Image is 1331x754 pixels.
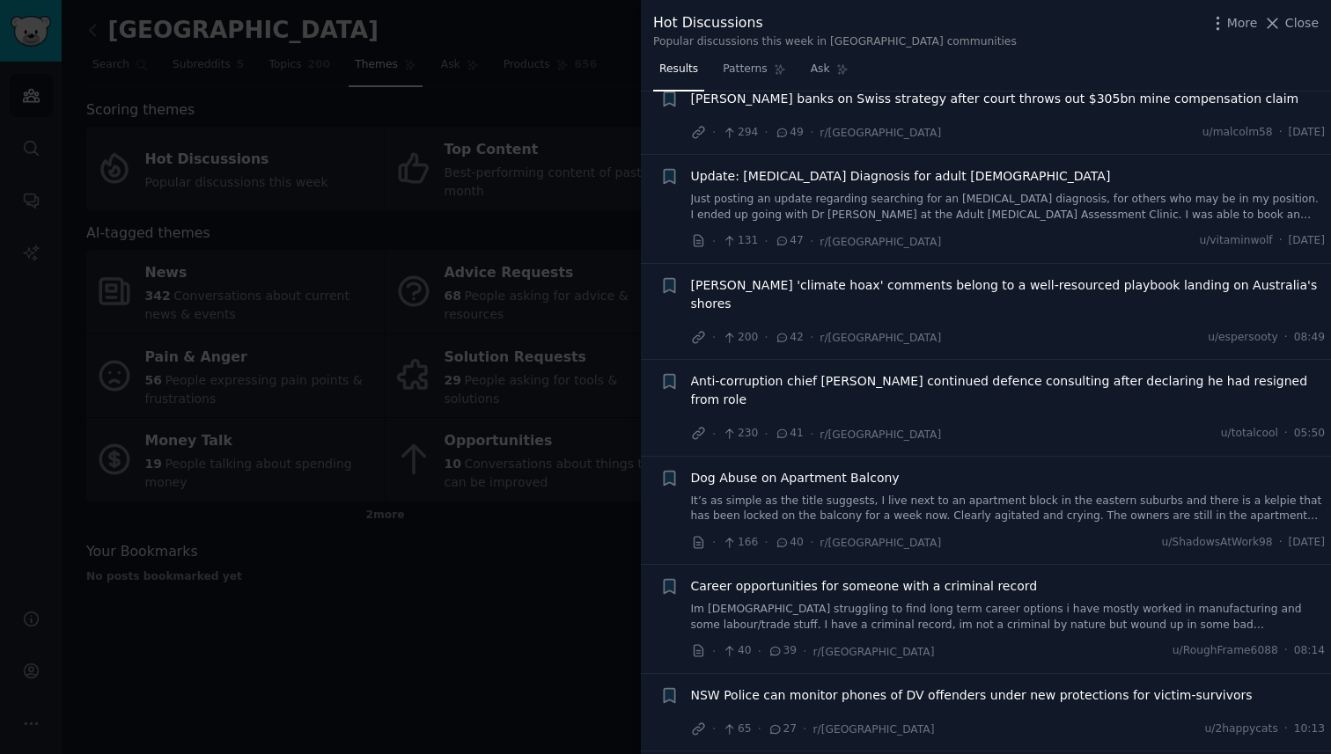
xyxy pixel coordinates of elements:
[810,123,813,142] span: ·
[712,533,716,552] span: ·
[1279,233,1283,249] span: ·
[764,232,768,251] span: ·
[1161,535,1272,551] span: u/ShadowsAtWork98
[691,494,1326,524] a: It’s as simple as the title suggests, I live next to an apartment block in the eastern suburbs an...
[820,537,941,549] span: r/[GEOGRAPHIC_DATA]
[722,721,751,737] span: 65
[764,425,768,443] span: ·
[820,428,941,441] span: r/[GEOGRAPHIC_DATA]
[1205,721,1278,737] span: u/2happycats
[1284,330,1288,346] span: ·
[1209,14,1258,33] button: More
[722,330,758,346] span: 200
[810,232,813,251] span: ·
[813,723,935,736] span: r/[GEOGRAPHIC_DATA]
[764,123,768,142] span: ·
[1284,643,1288,659] span: ·
[722,125,758,141] span: 294
[810,425,813,443] span: ·
[653,55,704,92] a: Results
[768,643,797,659] span: 39
[712,720,716,738] span: ·
[691,372,1326,409] a: Anti-corruption chief [PERSON_NAME] continued defence consulting after declaring he had resigned ...
[722,535,758,551] span: 166
[712,425,716,443] span: ·
[1208,330,1278,346] span: u/espersooty
[1221,426,1278,442] span: u/totalcool
[1173,643,1278,659] span: u/RoughFrame6088
[1263,14,1319,33] button: Close
[1289,233,1325,249] span: [DATE]
[691,167,1111,186] a: Update: [MEDICAL_DATA] Diagnosis for adult [DEMOGRAPHIC_DATA]
[758,720,761,738] span: ·
[764,328,768,347] span: ·
[764,533,768,552] span: ·
[775,330,804,346] span: 42
[1294,330,1325,346] span: 08:49
[820,332,941,344] span: r/[GEOGRAPHIC_DATA]
[1285,14,1319,33] span: Close
[775,233,804,249] span: 47
[691,276,1326,313] a: [PERSON_NAME] 'climate hoax' comments belong to a well-resourced playbook landing on Australia's ...
[712,232,716,251] span: ·
[805,55,855,92] a: Ask
[803,720,806,738] span: ·
[722,643,751,659] span: 40
[813,646,935,658] span: r/[GEOGRAPHIC_DATA]
[1284,426,1288,442] span: ·
[811,62,830,77] span: Ask
[1289,535,1325,551] span: [DATE]
[768,721,797,737] span: 27
[1227,14,1258,33] span: More
[659,62,698,77] span: Results
[722,233,758,249] span: 131
[775,125,804,141] span: 49
[775,426,804,442] span: 41
[712,642,716,661] span: ·
[1289,125,1325,141] span: [DATE]
[1202,125,1273,141] span: u/malcolm58
[691,577,1038,596] a: Career opportunities for someone with a criminal record
[820,127,941,139] span: r/[GEOGRAPHIC_DATA]
[691,469,900,487] a: Dog Abuse on Apartment Balcony
[691,602,1326,633] a: Im [DEMOGRAPHIC_DATA] struggling to find long term career options i have mostly worked in manufac...
[717,55,791,92] a: Patterns
[723,62,767,77] span: Patterns
[758,642,761,661] span: ·
[712,328,716,347] span: ·
[775,535,804,551] span: 40
[691,192,1326,223] a: Just posting an update regarding searching for an [MEDICAL_DATA] diagnosis, for others who may be...
[810,328,813,347] span: ·
[1284,721,1288,737] span: ·
[803,642,806,661] span: ·
[653,12,1017,34] div: Hot Discussions
[653,34,1017,50] div: Popular discussions this week in [GEOGRAPHIC_DATA] communities
[1199,233,1272,249] span: u/vitaminwolf
[691,686,1253,705] a: NSW Police can monitor phones of DV offenders under new protections for victim-survivors
[1294,426,1325,442] span: 05:50
[820,236,941,248] span: r/[GEOGRAPHIC_DATA]
[1294,643,1325,659] span: 08:14
[1294,721,1325,737] span: 10:13
[722,426,758,442] span: 230
[691,90,1299,108] a: [PERSON_NAME] banks on Swiss strategy after court throws out $305bn mine compensation claim
[1279,125,1283,141] span: ·
[810,533,813,552] span: ·
[712,123,716,142] span: ·
[1279,535,1283,551] span: ·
